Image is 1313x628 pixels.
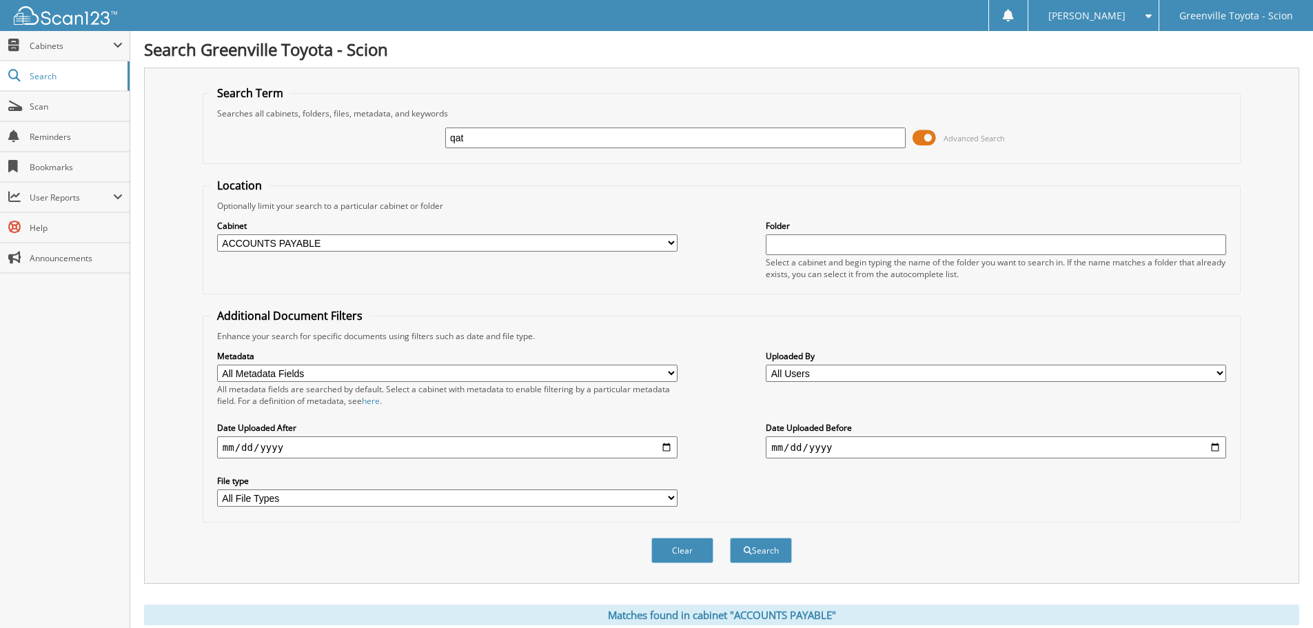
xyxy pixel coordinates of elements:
legend: Location [210,178,269,193]
span: Greenville Toyota - Scion [1179,12,1293,20]
div: Searches all cabinets, folders, files, metadata, and keywords [210,108,1233,119]
img: scan123-logo-white.svg [14,6,117,25]
legend: Search Term [210,85,290,101]
a: here [362,395,380,407]
button: Search [730,538,792,563]
label: Cabinet [217,220,678,232]
button: Clear [651,538,713,563]
span: Announcements [30,252,123,264]
span: [PERSON_NAME] [1048,12,1126,20]
span: Help [30,222,123,234]
div: Select a cabinet and begin typing the name of the folder you want to search in. If the name match... [766,256,1226,280]
input: start [217,436,678,458]
label: File type [217,475,678,487]
span: Scan [30,101,123,112]
div: Optionally limit your search to a particular cabinet or folder [210,200,1233,212]
label: Uploaded By [766,350,1226,362]
span: Search [30,70,121,82]
label: Date Uploaded Before [766,422,1226,434]
span: Bookmarks [30,161,123,173]
span: Reminders [30,131,123,143]
label: Date Uploaded After [217,422,678,434]
legend: Additional Document Filters [210,308,369,323]
label: Folder [766,220,1226,232]
span: Advanced Search [944,133,1005,143]
span: Cabinets [30,40,113,52]
input: end [766,436,1226,458]
label: Metadata [217,350,678,362]
div: All metadata fields are searched by default. Select a cabinet with metadata to enable filtering b... [217,383,678,407]
div: Matches found in cabinet "ACCOUNTS PAYABLE" [144,605,1299,625]
h1: Search Greenville Toyota - Scion [144,38,1299,61]
div: Enhance your search for specific documents using filters such as date and file type. [210,330,1233,342]
span: User Reports [30,192,113,203]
